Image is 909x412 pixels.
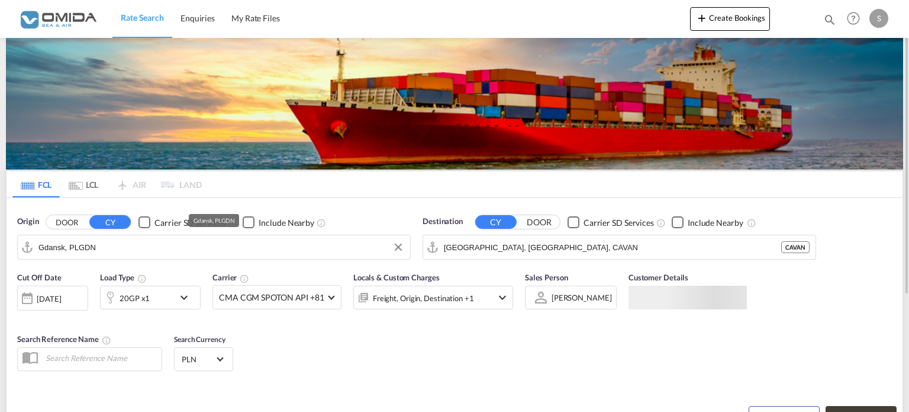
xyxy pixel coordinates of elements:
div: 20GP x1icon-chevron-down [100,286,201,309]
md-icon: The selected Trucker/Carrierwill be displayed in the rate results If the rates are from another f... [240,274,249,283]
md-icon: Unchecked: Ignores neighbouring ports when fetching rates.Checked : Includes neighbouring ports w... [747,218,756,228]
span: Search Currency [174,335,225,344]
span: Enquiries [180,13,215,23]
div: Carrier SD Services [584,217,654,229]
md-icon: Unchecked: Ignores neighbouring ports when fetching rates.Checked : Includes neighbouring ports w... [317,218,326,228]
img: 459c566038e111ed959c4fc4f0a4b274.png [18,5,98,32]
span: Help [843,8,863,28]
img: LCL+%26+FCL+BACKGROUND.png [6,38,903,170]
div: [DATE] [17,286,88,311]
input: Search by Port [38,238,404,256]
div: [PERSON_NAME] [552,293,612,302]
span: Rate Search [121,12,164,23]
md-tab-item: LCL [60,171,107,197]
md-checkbox: Checkbox No Ink [243,216,314,228]
div: Help [843,8,869,30]
div: S [869,9,888,28]
div: 20GP x1 [120,290,150,306]
button: CY [475,215,517,229]
span: Carrier [212,273,249,282]
div: Gdansk, PLGDN [194,214,235,227]
button: CY [89,215,131,229]
div: Freight Origin Destination Factory Stuffing [373,290,474,306]
input: Search by Port [444,238,781,256]
span: Load Type [100,273,147,282]
input: Search Reference Name [40,349,162,367]
div: Freight Origin Destination Factory Stuffingicon-chevron-down [353,286,513,309]
md-icon: icon-information-outline [137,274,147,283]
button: icon-plus 400-fgCreate Bookings [690,7,770,31]
button: Clear Input [389,238,407,256]
button: DOOR [46,216,88,229]
div: Include Nearby [259,217,314,229]
md-icon: Your search will be saved by the below given name [102,336,111,345]
md-icon: icon-chevron-down [177,290,197,305]
div: Carrier SD Services [154,217,225,229]
md-select: Select Currency: zł PLNPoland Zloty [180,350,227,368]
md-icon: icon-plus 400-fg [695,11,709,25]
span: Sales Person [525,273,568,282]
span: Cut Off Date [17,273,62,282]
md-pagination-wrapper: Use the left and right arrow keys to navigate between tabs [12,171,202,197]
md-icon: Unchecked: Search for CY (Container Yard) services for all selected carriers.Checked : Search for... [656,218,666,228]
md-select: Sales Person: Sofiia Nenchina [550,289,613,306]
span: Locals & Custom Charges [353,273,440,282]
md-checkbox: Checkbox No Ink [672,216,743,228]
span: Destination [423,216,463,228]
span: Origin [17,216,38,228]
span: PLN [182,354,215,365]
md-icon: icon-magnify [823,13,836,26]
div: CAVAN [781,241,810,253]
md-icon: icon-chevron-down [495,290,510,305]
md-checkbox: Checkbox No Ink [568,216,654,228]
span: Search Reference Name [17,334,111,344]
div: [DATE] [37,293,61,304]
md-checkbox: Checkbox No Ink [138,216,225,228]
span: CMA CGM SPOTON API +81 [219,292,324,304]
div: icon-magnify [823,13,836,31]
md-tab-item: FCL [12,171,60,197]
button: DOOR [518,216,560,229]
md-input-container: Gdansk, PLGDN [18,235,410,259]
span: Customer Details [628,273,688,282]
span: My Rate Files [231,13,280,23]
div: Include Nearby [688,217,743,229]
md-input-container: Vancouver, BC, CAVAN [423,235,815,259]
md-datepicker: Select [17,309,26,325]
